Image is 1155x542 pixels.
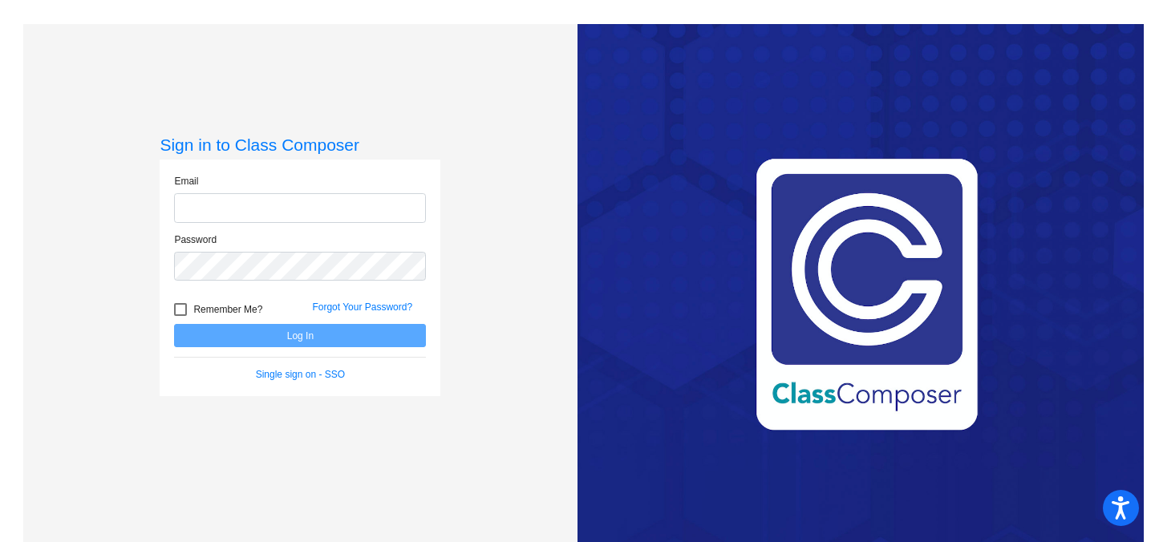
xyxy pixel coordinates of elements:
[193,300,262,319] span: Remember Me?
[174,174,198,188] label: Email
[174,324,426,347] button: Log In
[174,233,217,247] label: Password
[256,369,345,380] a: Single sign on - SSO
[160,135,440,155] h3: Sign in to Class Composer
[312,301,412,313] a: Forgot Your Password?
